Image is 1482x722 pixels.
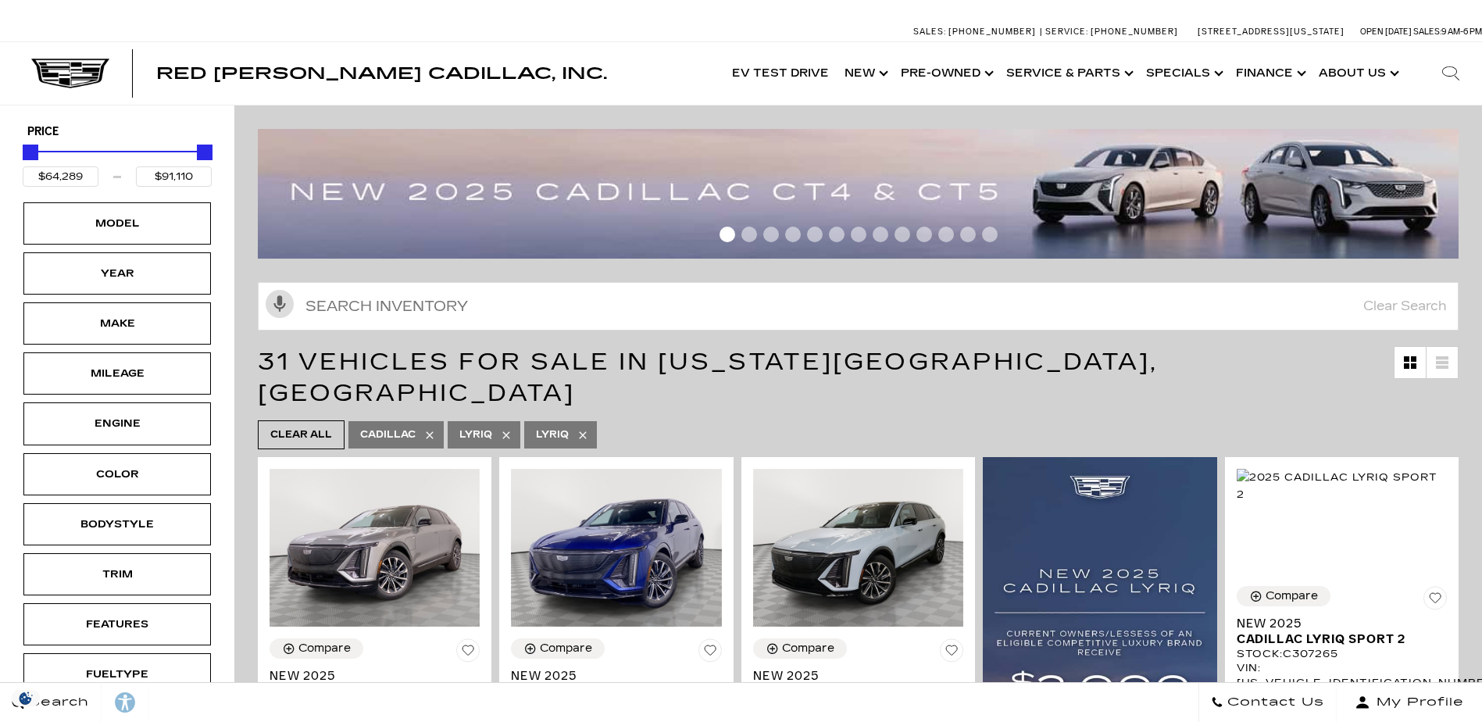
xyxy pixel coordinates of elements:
[78,215,156,232] div: Model
[23,166,98,187] input: Minimum
[1237,661,1447,689] div: VIN: [US_VEHICLE_IDENTIFICATION_NUMBER]
[258,348,1158,407] span: 31 Vehicles for Sale in [US_STATE][GEOGRAPHIC_DATA], [GEOGRAPHIC_DATA]
[27,125,207,139] h5: Price
[511,638,605,659] button: Compare Vehicle
[456,638,480,668] button: Save Vehicle
[785,227,801,242] span: Go to slide 4
[23,145,38,160] div: Minimum Price
[1337,683,1482,722] button: Open user profile menu
[78,365,156,382] div: Mileage
[1198,27,1345,37] a: [STREET_ADDRESS][US_STATE]
[1370,692,1464,713] span: My Profile
[1441,27,1482,37] span: 9 AM-6 PM
[1237,469,1447,503] img: 2025 Cadillac LYRIQ Sport 2
[851,227,866,242] span: Go to slide 7
[753,469,963,627] img: 2025 Cadillac LYRIQ Sport 2
[78,666,156,683] div: Fueltype
[938,227,954,242] span: Go to slide 11
[1237,631,1435,647] span: Cadillac LYRIQ Sport 2
[511,469,721,627] img: 2025 Cadillac LYRIQ Sport 1
[960,227,976,242] span: Go to slide 12
[724,42,837,105] a: EV Test Drive
[948,27,1036,37] span: [PHONE_NUMBER]
[1228,42,1311,105] a: Finance
[197,145,212,160] div: Maximum Price
[78,516,156,533] div: Bodystyle
[998,42,1138,105] a: Service & Parts
[258,129,1470,259] img: 2507-july-ct-offer-09
[540,642,592,656] div: Compare
[1423,586,1447,616] button: Save Vehicle
[511,668,721,699] a: New 2025Cadillac LYRIQ Sport 1
[807,227,823,242] span: Go to slide 5
[837,42,893,105] a: New
[511,668,709,684] span: New 2025
[459,425,492,445] span: Lyriq
[753,668,952,684] span: New 2025
[1237,616,1435,631] span: New 2025
[8,690,44,706] img: Opt-Out Icon
[1237,586,1330,606] button: Compare Vehicle
[298,642,351,656] div: Compare
[270,638,363,659] button: Compare Vehicle
[873,227,888,242] span: Go to slide 8
[913,27,1040,36] a: Sales: [PHONE_NUMBER]
[156,64,607,83] span: Red [PERSON_NAME] Cadillac, Inc.
[1223,692,1324,713] span: Contact Us
[982,227,998,242] span: Go to slide 13
[23,302,211,345] div: MakeMake
[1237,616,1447,647] a: New 2025Cadillac LYRIQ Sport 2
[913,27,946,37] span: Sales:
[1040,27,1182,36] a: Service: [PHONE_NUMBER]
[23,453,211,495] div: ColorColor
[536,425,569,445] span: LYRIQ
[753,668,963,699] a: New 2025Cadillac LYRIQ Sport 2
[258,282,1459,331] input: Search Inventory
[31,59,109,88] img: Cadillac Dark Logo with Cadillac White Text
[156,66,607,81] a: Red [PERSON_NAME] Cadillac, Inc.
[78,265,156,282] div: Year
[1045,27,1088,37] span: Service:
[895,227,910,242] span: Go to slide 9
[270,668,480,699] a: New 2025Cadillac LYRIQ Sport 1
[741,227,757,242] span: Go to slide 2
[1413,27,1441,37] span: Sales:
[23,503,211,545] div: BodystyleBodystyle
[1237,647,1447,661] div: Stock : C307265
[829,227,845,242] span: Go to slide 6
[23,653,211,695] div: FueltypeFueltype
[720,227,735,242] span: Go to slide 1
[698,638,722,668] button: Save Vehicle
[270,668,468,684] span: New 2025
[1266,589,1318,603] div: Compare
[23,553,211,595] div: TrimTrim
[23,352,211,395] div: MileageMileage
[23,603,211,645] div: FeaturesFeatures
[1311,42,1404,105] a: About Us
[360,425,416,445] span: Cadillac
[266,290,294,318] svg: Click to toggle on voice search
[136,166,212,187] input: Maximum
[893,42,998,105] a: Pre-Owned
[753,638,847,659] button: Compare Vehicle
[1091,27,1178,37] span: [PHONE_NUMBER]
[78,415,156,432] div: Engine
[78,566,156,583] div: Trim
[78,466,156,483] div: Color
[270,425,332,445] span: Clear All
[763,227,779,242] span: Go to slide 3
[940,638,963,668] button: Save Vehicle
[1138,42,1228,105] a: Specials
[8,690,44,706] section: Click to Open Cookie Consent Modal
[24,692,89,713] span: Search
[1198,683,1337,722] a: Contact Us
[23,252,211,295] div: YearYear
[270,469,480,627] img: 2025 Cadillac LYRIQ Sport 1
[782,642,834,656] div: Compare
[78,315,156,332] div: Make
[1360,27,1412,37] span: Open [DATE]
[23,402,211,445] div: EngineEngine
[916,227,932,242] span: Go to slide 10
